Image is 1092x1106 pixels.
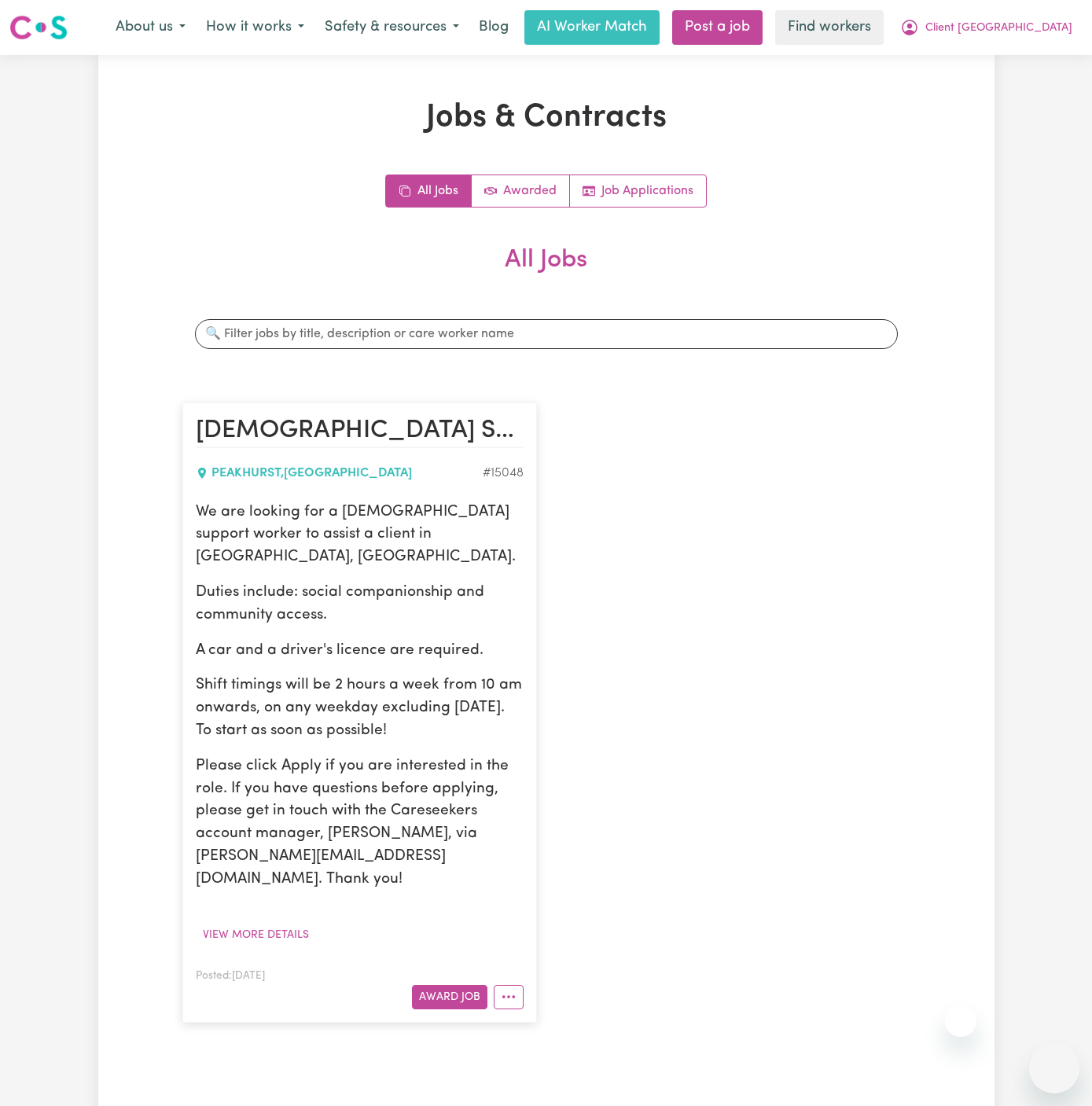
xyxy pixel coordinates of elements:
span: Client [GEOGRAPHIC_DATA] [925,20,1072,37]
div: Job ID #15048 [483,464,524,483]
p: Shift timings will be 2 hours a week from 10 am onwards, on any weekday excluding [DATE]. To star... [196,675,524,743]
button: My Account [890,11,1083,44]
p: We are looking for a [DEMOGRAPHIC_DATA] support worker to assist a client in [GEOGRAPHIC_DATA], [... [196,502,524,569]
a: Careseekers logo [9,9,68,46]
h1: Jobs & Contracts [182,99,910,137]
button: More options [494,985,524,1009]
p: Please click Apply if you are interested in the role. If you have questions before applying, plea... [196,755,524,891]
h2: All Jobs [182,245,910,300]
img: Careseekers logo [9,13,68,42]
a: Find workers [775,10,884,45]
p: A car and a driver's licence are required. [196,640,524,663]
button: View more details [196,923,316,947]
iframe: Close message [945,1005,976,1037]
a: Job applications [570,175,706,207]
span: Posted: [DATE] [196,971,265,981]
button: Safety & resources [314,11,469,44]
input: 🔍 Filter jobs by title, description or care worker name [195,319,898,349]
a: AI Worker Match [524,10,660,45]
button: About us [105,11,196,44]
a: Post a job [672,10,763,45]
a: Active jobs [472,175,570,207]
button: How it works [196,11,314,44]
iframe: Button to launch messaging window [1029,1043,1079,1093]
button: Award Job [412,985,487,1009]
p: Duties include: social companionship and community access. [196,582,524,627]
h2: Female Support Worker Needed In Peakhurst, NSW [196,416,524,447]
div: PEAKHURST , [GEOGRAPHIC_DATA] [196,464,483,483]
a: All jobs [386,175,472,207]
a: Blog [469,10,518,45]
